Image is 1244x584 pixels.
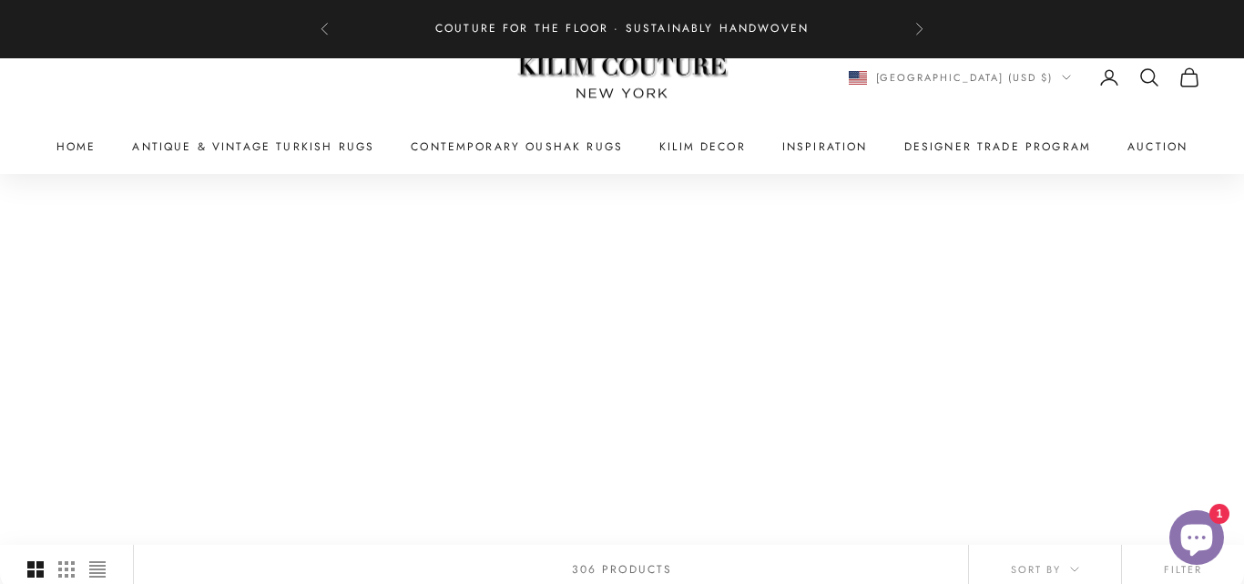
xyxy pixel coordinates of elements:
[1011,561,1079,578] span: Sort by
[849,69,1072,86] button: Change country or currency
[904,138,1092,157] a: Designer Trade Program
[56,138,97,157] a: Home
[411,138,623,157] a: Contemporary Oushak Rugs
[1127,138,1188,157] a: Auction
[849,71,867,85] img: United States
[659,138,746,157] summary: Kilim Decor
[849,67,1201,88] nav: Secondary navigation
[44,138,1200,157] nav: Primary navigation
[782,138,868,157] a: Inspiration
[435,20,809,38] p: Couture for the Floor · Sustainably Handwoven
[876,69,1054,86] span: [GEOGRAPHIC_DATA] (USD $)
[572,560,673,579] p: 306 products
[132,138,374,157] a: Antique & Vintage Turkish Rugs
[508,35,736,121] img: Logo of Kilim Couture New York
[1164,510,1229,569] inbox-online-store-chat: Shopify online store chat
